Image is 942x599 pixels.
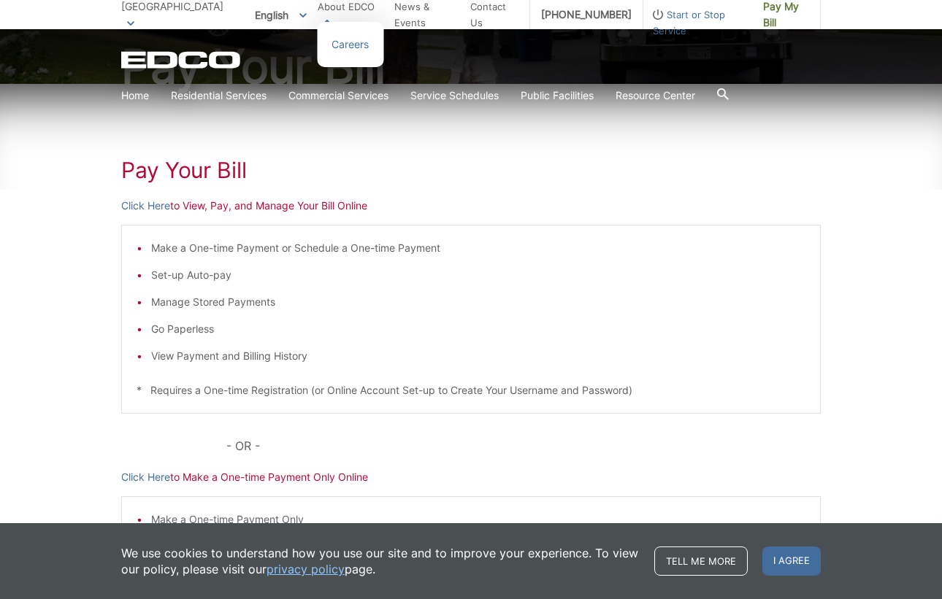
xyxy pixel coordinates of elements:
[654,546,748,576] a: Tell me more
[151,267,805,283] li: Set-up Auto-pay
[762,546,821,576] span: I agree
[288,88,388,104] a: Commercial Services
[267,561,345,577] a: privacy policy
[121,157,821,183] h1: Pay Your Bill
[121,469,821,485] p: to Make a One-time Payment Only Online
[121,88,149,104] a: Home
[151,240,805,256] li: Make a One-time Payment or Schedule a One-time Payment
[151,321,805,337] li: Go Paperless
[121,545,640,577] p: We use cookies to understand how you use our site and to improve your experience. To view our pol...
[226,436,821,456] p: - OR -
[616,88,695,104] a: Resource Center
[244,3,318,27] span: English
[332,36,369,53] a: Careers
[121,469,170,485] a: Click Here
[121,198,821,214] p: to View, Pay, and Manage Your Bill Online
[151,294,805,310] li: Manage Stored Payments
[121,51,242,69] a: EDCD logo. Return to the homepage.
[410,88,499,104] a: Service Schedules
[171,88,267,104] a: Residential Services
[521,88,594,104] a: Public Facilities
[121,198,170,214] a: Click Here
[151,348,805,364] li: View Payment and Billing History
[151,511,805,527] li: Make a One-time Payment Only
[137,382,805,398] p: * Requires a One-time Registration (or Online Account Set-up to Create Your Username and Password)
